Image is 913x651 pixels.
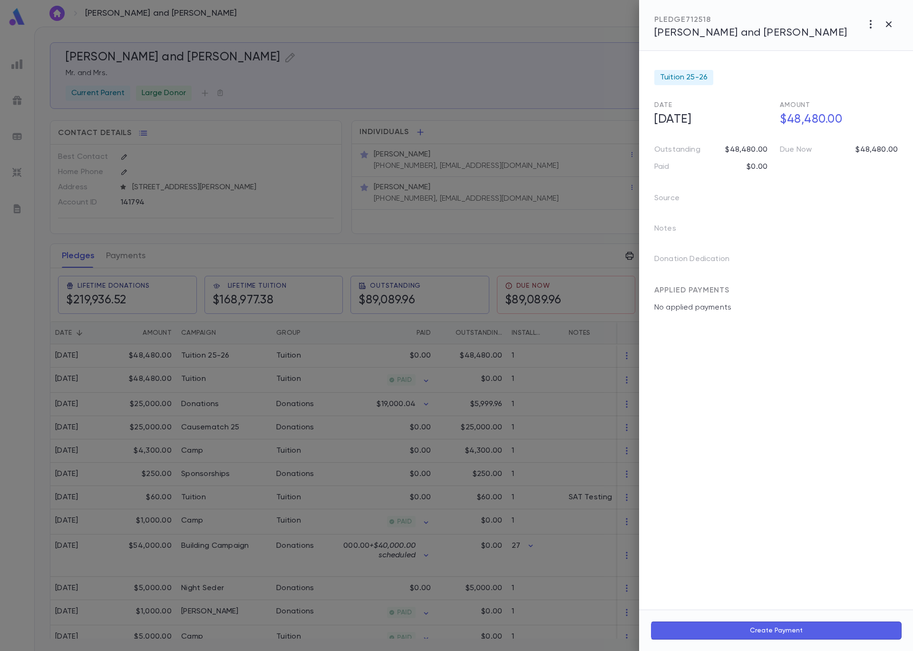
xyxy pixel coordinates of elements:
[660,73,708,82] span: Tuition 25-26
[651,622,902,640] button: Create Payment
[774,110,898,130] h5: $48,480.00
[654,252,745,271] p: Donation Dedication
[855,145,898,155] p: $48,480.00
[654,70,713,85] div: Tuition 25-26
[654,162,670,172] p: Paid
[780,102,810,108] span: Amount
[649,110,772,130] h5: [DATE]
[654,15,847,25] div: PLEDGE 712518
[780,145,812,155] p: Due Now
[725,145,767,155] p: $48,480.00
[654,28,847,38] span: [PERSON_NAME] and [PERSON_NAME]
[654,191,695,210] p: Source
[654,221,691,240] p: Notes
[654,287,729,294] span: APPLIED PAYMENTS
[747,162,767,172] p: $0.00
[654,102,672,108] span: Date
[654,145,700,155] p: Outstanding
[654,303,898,312] p: No applied payments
